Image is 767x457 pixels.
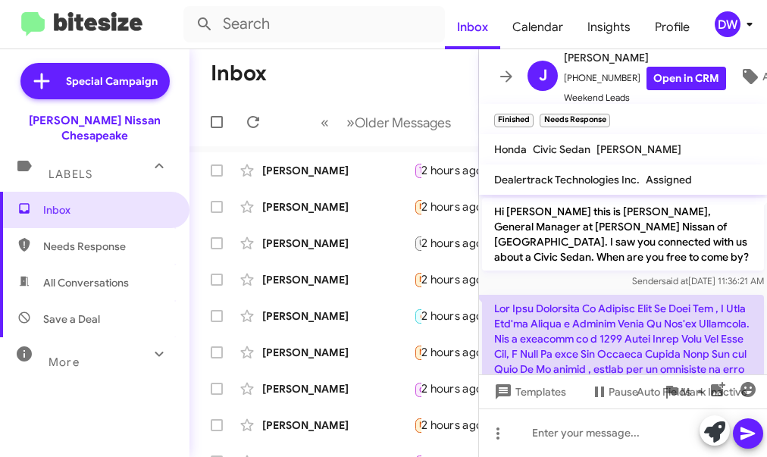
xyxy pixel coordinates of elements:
span: « [321,113,329,132]
button: Pause [578,378,650,405]
span: Needs Response [419,347,484,357]
button: Previous [311,107,338,138]
small: Finished [494,114,534,127]
div: 2 hours ago [421,308,495,324]
span: » [346,113,355,132]
small: Needs Response [540,114,609,127]
div: 2 hours ago [421,163,495,178]
span: Needs Response [43,239,172,254]
div: [PERSON_NAME] - thank you for the text. Going to wait until the end of the year. [414,161,421,179]
span: Templates [491,378,566,405]
button: Auto Fields [625,378,722,405]
span: Needs Response [419,420,484,430]
span: [PERSON_NAME] [564,49,726,67]
div: 2 hours ago [421,199,495,214]
div: [PERSON_NAME] [262,272,414,287]
div: No thank you [414,307,421,324]
a: Calendar [500,5,575,49]
button: Templates [479,378,578,405]
nav: Page navigation example [312,107,460,138]
span: Needs Response [419,202,484,211]
div: [PERSON_NAME] [262,236,414,251]
div: [PERSON_NAME] [262,418,414,433]
div: [PERSON_NAME] [262,163,414,178]
span: Call Them [419,385,459,395]
span: Dealertrack Technologies Inc. [494,173,640,186]
span: Sender [DATE] 11:36:21 AM [632,275,764,286]
span: Older Messages [355,114,451,131]
div: [PERSON_NAME] [262,345,414,360]
div: [PERSON_NAME] [262,308,414,324]
div: 2 hours ago [421,272,495,287]
span: Honda [494,142,527,156]
button: Next [337,107,460,138]
span: [PERSON_NAME] [596,142,681,156]
div: 2 hours ago [421,381,495,396]
div: 2 hours ago [421,418,495,433]
div: My 7 Series is just sitting in the garage collecting dust. It’s got top-of-the-line wheels on it ... [414,379,421,398]
span: All Conversations [43,275,129,290]
div: We have a Lexus on order. So once that comes in, I will be ready to sell and reach out at that ti... [414,343,421,361]
div: yes i just want to make some repairs before i sell it [414,198,421,215]
p: Hi [PERSON_NAME] this is [PERSON_NAME], General Manager at [PERSON_NAME] Nissan of [GEOGRAPHIC_DA... [482,198,764,271]
div: Too late [414,416,421,434]
span: 🔥 Hot [419,311,445,321]
div: 2 hours ago [421,345,495,360]
a: Inbox [445,5,500,49]
span: Civic Sedan [533,142,590,156]
span: More [49,355,80,369]
span: said at [662,275,688,286]
span: J [539,64,547,88]
span: Save a Deal [43,311,100,327]
div: [PERSON_NAME] [262,381,414,396]
span: Special Campaign [66,74,158,89]
a: Open in CRM [646,67,726,90]
span: Assigned [646,173,692,186]
div: DW [715,11,740,37]
button: DW [702,11,750,37]
span: Needs Response [419,274,484,284]
a: Insights [575,5,643,49]
span: Weekend Leads [564,90,726,105]
span: Try Pausing [419,165,463,175]
span: Auto Fields [637,378,709,405]
a: Profile [643,5,702,49]
span: [PHONE_NUMBER] [564,67,726,90]
div: Good morning. No, I have not set up an appointment. Let me see how my schedule is for the weekend... [414,271,421,288]
h1: Inbox [211,61,267,86]
input: Search [183,6,445,42]
div: [PERSON_NAME] [262,199,414,214]
span: Unpaused [419,238,459,248]
span: Labels [49,167,92,181]
a: Special Campaign [20,63,170,99]
div: 2 hours ago [421,236,495,251]
span: Inbox [43,202,172,218]
div: Now [414,234,421,252]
